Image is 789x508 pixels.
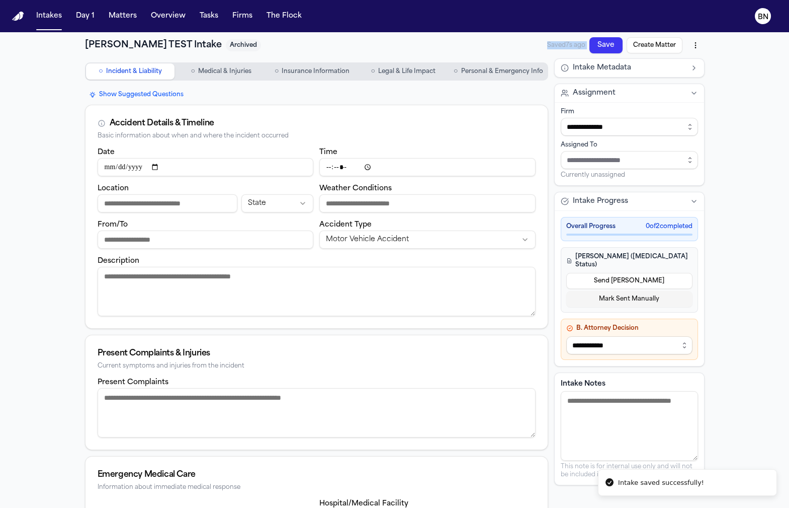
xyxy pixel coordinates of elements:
button: Go to Insurance Information [268,63,357,80]
div: Assigned To [561,141,698,149]
span: Saved 7s ago [547,41,585,49]
div: Firm [561,108,698,116]
button: Incident state [241,194,313,212]
div: Intake saved successfully! [618,478,704,488]
div: Information about immediate medical response [98,484,536,491]
label: Description [98,257,139,265]
input: Assign to staff member [561,151,698,169]
input: Weather conditions [319,194,536,212]
span: ○ [371,66,375,77]
span: Currently unassigned [561,171,625,179]
button: The Flock [262,7,306,25]
span: Intake Metadata [573,63,631,73]
span: Overall Progress [566,223,616,231]
div: Current symptoms and injuries from the incident [98,362,536,370]
span: ○ [191,66,195,77]
span: Medical & Injuries [198,67,251,76]
label: Intake Notes [561,379,698,389]
span: ○ [99,66,103,77]
label: Weather Conditions [319,185,392,192]
p: This note is for internal use only and will not be included in the PDF shared with attorneys. [561,463,698,479]
div: Present Complaints & Injuries [98,347,536,359]
a: Home [12,12,24,21]
span: 0 of 2 completed [646,223,692,231]
input: Incident location [98,194,237,212]
label: From/To [98,221,128,229]
button: Go to Personal & Emergency Info [450,63,547,80]
button: Mark Sent Manually [566,291,692,307]
span: Intake Progress [573,196,628,206]
span: Incident & Liability [106,67,162,76]
input: Incident time [319,158,536,176]
input: From/To destination [98,231,314,249]
button: Send [PERSON_NAME] [566,273,692,289]
button: Go to Medical & Injuries [177,63,266,80]
h4: [PERSON_NAME] ([MEDICAL_DATA] Status) [566,253,692,269]
label: Present Complaints [98,379,168,386]
span: Insurance Information [282,67,349,76]
textarea: Incident description [98,267,536,316]
button: Create Matter [627,37,682,53]
label: Hospital/Medical Facility [319,500,408,507]
button: Save [589,37,623,53]
span: Archived [226,39,261,51]
div: Emergency Medical Care [98,469,536,481]
span: Assignment [573,88,616,98]
button: Intake Progress [555,192,704,210]
div: Accident Details & Timeline [110,117,214,129]
span: ○ [275,66,279,77]
button: Show Suggested Questions [85,89,188,101]
button: Day 1 [72,7,99,25]
textarea: Present complaints [98,388,536,438]
img: Finch Logo [12,12,24,21]
label: Time [319,149,337,156]
label: Accident Type [319,221,372,229]
button: Assignment [555,84,704,102]
label: Date [98,149,115,156]
span: Legal & Life Impact [378,67,435,76]
button: More actions [686,36,705,54]
div: Basic information about when and where the incident occurred [98,132,536,140]
span: ○ [454,66,458,77]
button: Intakes [32,7,66,25]
h1: [PERSON_NAME] TEST Intake [85,38,222,52]
h4: B. Attorney Decision [566,324,692,332]
button: Tasks [196,7,222,25]
button: Go to Incident & Liability [86,63,175,80]
span: Personal & Emergency Info [461,67,543,76]
button: Go to Legal & Life Impact [359,63,448,80]
button: Firms [228,7,256,25]
button: Matters [105,7,141,25]
input: Incident date [98,158,314,176]
button: Intake Metadata [555,59,704,77]
label: Location [98,185,129,192]
button: Overview [147,7,190,25]
textarea: Intake notes [561,391,698,461]
input: Select firm [561,118,698,136]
